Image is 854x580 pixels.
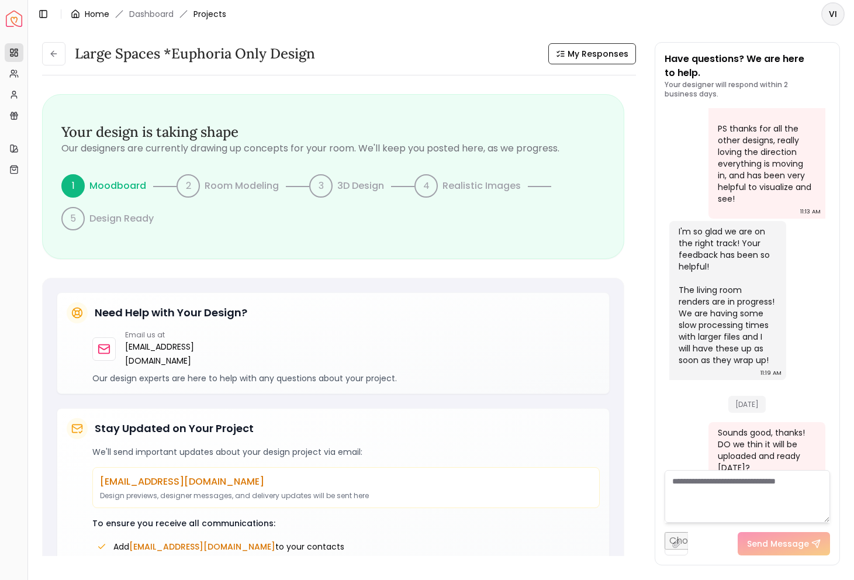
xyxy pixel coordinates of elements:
a: Spacejoy [6,11,22,27]
p: [EMAIL_ADDRESS][DOMAIN_NAME] [100,475,592,489]
a: [EMAIL_ADDRESS][DOMAIN_NAME] [125,340,205,368]
p: Your designer will respond within 2 business days. [665,80,830,99]
span: My Responses [568,48,628,60]
span: Add to your contacts [113,541,344,553]
h5: Stay Updated on Your Project [95,420,254,437]
button: My Responses [548,43,636,64]
p: Email us at [125,330,205,340]
p: Our designers are currently drawing up concepts for your room. We'll keep you posted here, as we ... [61,141,605,156]
p: Design Ready [89,212,154,226]
p: 3D Design [337,179,384,193]
p: Our design experts are here to help with any questions about your project. [92,372,600,384]
div: woot, awesome, thanks! looking forward to it. PS thanks for all the other designs, really loving ... [718,76,814,205]
h3: Your design is taking shape [61,123,605,141]
p: We'll send important updates about your design project via email: [92,446,600,458]
span: [EMAIL_ADDRESS][DOMAIN_NAME] [129,541,275,553]
div: 1 [61,174,85,198]
p: Realistic Images [442,179,521,193]
span: VI [822,4,843,25]
p: Have questions? We are here to help. [665,52,830,80]
img: Spacejoy Logo [6,11,22,27]
span: [DATE] [728,396,766,413]
h5: Need Help with Your Design? [95,305,247,321]
h3: Large Spaces *Euphoria Only design [75,44,315,63]
p: Design previews, designer messages, and delivery updates will be sent here [100,491,592,500]
p: Room Modeling [205,179,279,193]
div: 3 [309,174,333,198]
p: Moodboard [89,179,146,193]
a: Home [85,8,109,20]
div: 11:13 AM [800,206,821,217]
div: 11:19 AM [760,367,782,379]
div: 5 [61,207,85,230]
p: To ensure you receive all communications: [92,517,600,529]
div: I'm so glad we are on the right track! Your feedback has been so helpful! The living room renders... [679,226,775,366]
div: 2 [177,174,200,198]
div: 4 [414,174,438,198]
button: VI [821,2,845,26]
div: Sounds good, thanks! DO we thin it will be uploaded and ready [DATE]? [718,427,814,474]
span: Projects [193,8,226,20]
nav: breadcrumb [71,8,226,20]
a: Dashboard [129,8,174,20]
